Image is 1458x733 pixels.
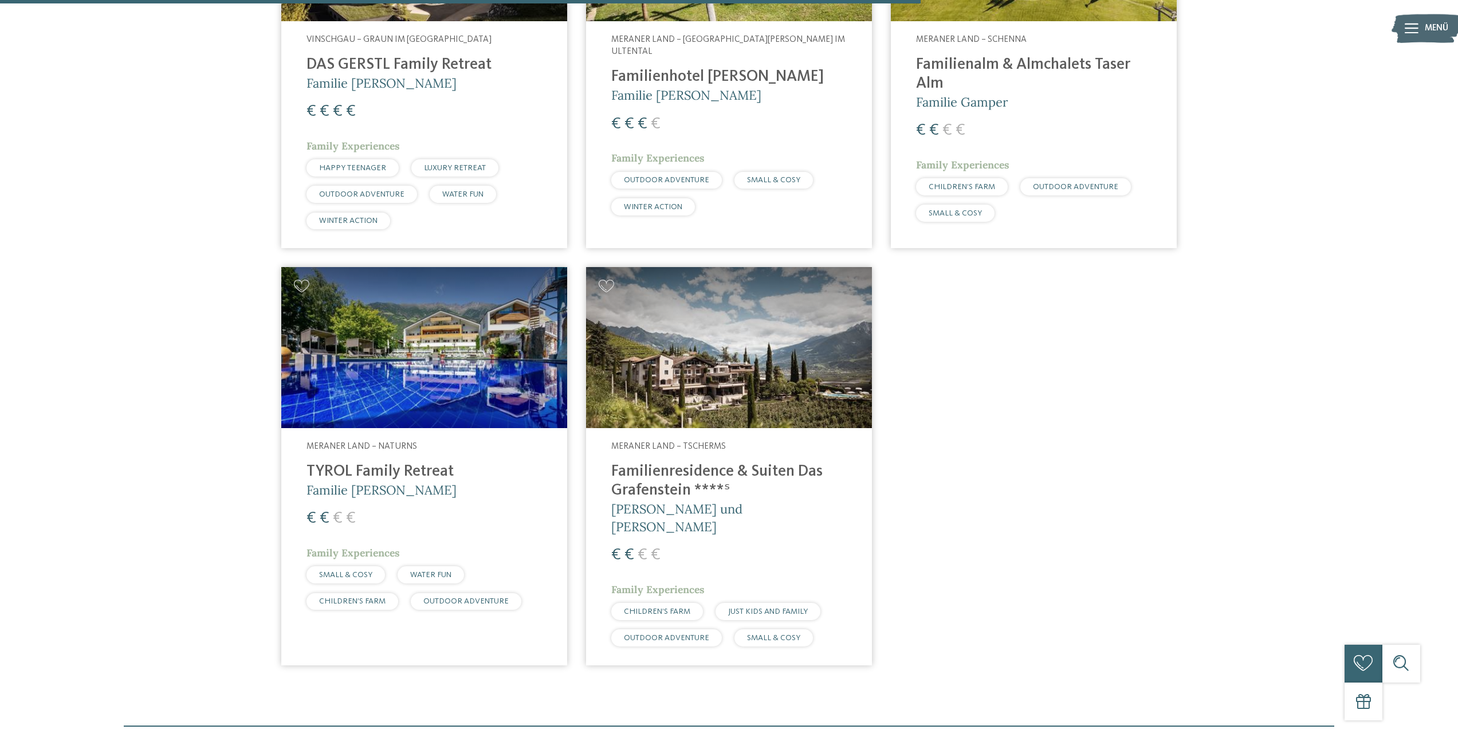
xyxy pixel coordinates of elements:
[624,203,682,211] span: WINTER ACTION
[333,510,343,527] span: €
[306,546,400,559] span: Family Experiences
[333,103,343,120] span: €
[611,547,621,563] span: €
[319,597,386,605] span: CHILDREN’S FARM
[611,87,761,103] span: Familie [PERSON_NAME]
[611,442,726,451] span: Meraner Land – Tscherms
[346,510,356,527] span: €
[651,547,661,563] span: €
[306,103,316,120] span: €
[281,267,567,665] a: Familienhotels gesucht? Hier findet ihr die besten! Meraner Land – Naturns TYROL Family Retreat F...
[611,68,847,87] h4: Familienhotel [PERSON_NAME]
[306,442,417,451] span: Meraner Land – Naturns
[747,634,800,642] span: SMALL & COSY
[956,122,965,139] span: €
[306,35,492,44] span: Vinschgau – Graun im [GEOGRAPHIC_DATA]
[586,267,872,665] a: Familienhotels gesucht? Hier findet ihr die besten! Meraner Land – Tscherms Familienresidence & S...
[638,116,647,132] span: €
[586,267,872,428] img: Familienhotels gesucht? Hier findet ihr die besten!
[916,122,926,139] span: €
[916,35,1027,44] span: Meraner Land – Schenna
[942,122,952,139] span: €
[929,183,995,191] span: CHILDREN’S FARM
[1033,183,1118,191] span: OUTDOOR ADVENTURE
[651,116,661,132] span: €
[424,164,486,172] span: LUXURY RETREAT
[611,501,742,535] span: [PERSON_NAME] und [PERSON_NAME]
[319,571,372,579] span: SMALL & COSY
[916,94,1008,110] span: Familie Gamper
[728,607,808,616] span: JUST KIDS AND FAMILY
[916,158,1009,171] span: Family Experiences
[320,103,329,120] span: €
[306,56,542,75] h4: DAS GERSTL Family Retreat
[319,190,404,198] span: OUTDOOR ADVENTURE
[346,103,356,120] span: €
[929,122,939,139] span: €
[611,116,621,132] span: €
[624,634,709,642] span: OUTDOOR ADVENTURE
[306,482,457,498] span: Familie [PERSON_NAME]
[306,75,457,91] span: Familie [PERSON_NAME]
[306,462,542,481] h4: TYROL Family Retreat
[306,139,400,152] span: Family Experiences
[281,267,567,428] img: Familien Wellness Residence Tyrol ****
[624,116,634,132] span: €
[306,510,316,527] span: €
[611,35,845,57] span: Meraner Land – [GEOGRAPHIC_DATA][PERSON_NAME] im Ultental
[611,583,705,596] span: Family Experiences
[611,462,847,500] h4: Familienresidence & Suiten Das Grafenstein ****ˢ
[638,547,647,563] span: €
[624,176,709,184] span: OUTDOOR ADVENTURE
[611,151,705,164] span: Family Experiences
[423,597,509,605] span: OUTDOOR ADVENTURE
[624,607,690,616] span: CHILDREN’S FARM
[624,547,634,563] span: €
[747,176,800,184] span: SMALL & COSY
[410,571,451,579] span: WATER FUN
[916,56,1152,93] h4: Familienalm & Almchalets Taser Alm
[320,510,329,527] span: €
[319,217,378,225] span: WINTER ACTION
[319,164,386,172] span: HAPPY TEENAGER
[929,209,982,217] span: SMALL & COSY
[442,190,484,198] span: WATER FUN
